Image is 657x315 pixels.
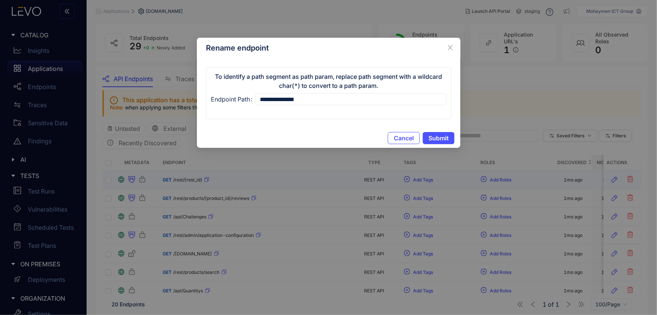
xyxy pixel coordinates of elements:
span: close [447,44,454,51]
button: Cancel [388,132,420,144]
label: Endpoint Path [211,93,255,105]
button: Close [440,38,460,58]
span: Cancel [394,135,414,141]
h1: To identify a path segment as path param, replace path segment with a wildcard char(*) to convert... [211,72,447,90]
button: Submit [423,132,454,144]
span: Submit [428,135,449,141]
div: Rename endpoint [206,44,451,52]
input: Endpoint Path [255,93,447,105]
